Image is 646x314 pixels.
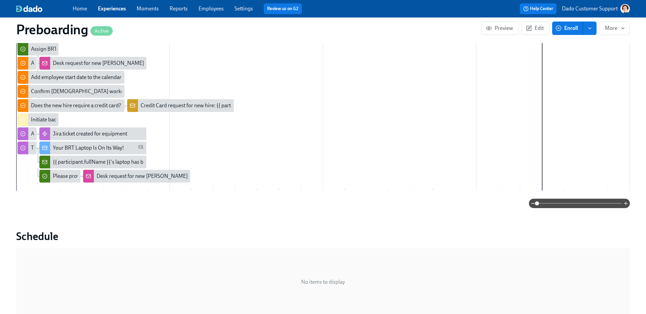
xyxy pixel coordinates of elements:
[31,88,207,95] div: Confirm [DEMOGRAPHIC_DATA] worker details, add to calendar and tracker
[562,4,630,13] button: Dado Customer Support
[523,5,553,12] span: Help Center
[39,170,80,183] div: Please provide more information about your desk request
[17,71,124,84] div: Add employee start date to the calendar
[97,172,362,180] div: Desk request for new [PERSON_NAME] {{ participant.fullName }}, starting {{ participant.startDate ...
[91,29,113,34] span: Active
[31,60,107,67] div: Add to ADP & trigger registration
[39,57,146,70] div: Desk request for new [PERSON_NAME] {{ participant.fullName }}, starting {{ participant.startDate ...
[620,4,630,13] img: AATXAJw-nxTkv1ws5kLOi-TQIsf862R-bs_0p3UQSuGH=s96-c
[73,5,87,12] a: Home
[17,57,37,70] div: Add to ADP & trigger registration
[605,25,624,32] span: More
[53,60,318,67] div: Desk request for new [PERSON_NAME] {{ participant.fullName }}, starting {{ participant.startDate ...
[267,5,298,12] a: Review us on G2
[16,5,73,12] a: dado
[53,158,171,166] div: {{ participant.fullName }}'s laptop has been shipped
[39,156,146,168] div: {{ participant.fullName }}'s laptop has been shipped
[31,45,142,53] div: Assign BRT Buddy & (if needed) First Day Helper
[17,43,59,55] div: Assign BRT Buddy & (if needed) First Day Helper
[17,99,124,112] div: Does the new hire require a credit card?
[264,3,302,14] button: Review us on G2
[562,5,618,12] p: Dado Customer Support
[138,144,144,152] span: Personal Email
[17,142,37,154] div: Tracking number provided
[141,102,375,109] div: Credit Card request for new hire: {{ participant.fullName }}, starting {{ participant.startDate |...
[583,22,597,35] button: enroll
[235,5,253,12] a: Settings
[16,5,42,12] img: dado
[53,144,124,152] div: Your BRT Laptop Is On Its Way!
[487,25,513,32] span: Preview
[53,130,127,138] div: Jira ticket created for equipment
[527,25,544,32] span: Edit
[199,5,224,12] a: Employees
[522,22,549,35] button: Edit
[98,5,126,12] a: Experiences
[599,22,630,35] button: More
[127,99,234,112] div: Credit Card request for new hire: {{ participant.fullName }}, starting {{ participant.startDate |...
[557,25,578,32] span: Enroll
[31,130,74,138] div: All IT info provided
[552,22,583,35] button: Enroll
[31,102,121,109] div: Does the new hire require a credit card?
[16,22,113,38] h1: Preboarding
[137,5,159,12] a: Moments
[17,85,124,98] div: Confirm [DEMOGRAPHIC_DATA] worker details, add to calendar and tracker
[481,22,519,35] button: Preview
[31,116,119,123] div: Initiate background check for new hire
[39,127,146,140] div: Jira ticket created for equipment
[39,142,146,154] div: Your BRT Laptop Is On Its Way!
[83,170,190,183] div: Desk request for new [PERSON_NAME] {{ participant.fullName }}, starting {{ participant.startDate ...
[31,74,121,81] div: Add employee start date to the calendar
[17,113,59,126] div: Initiate background check for new hire
[31,144,92,152] div: Tracking number provided
[16,230,630,243] h2: Schedule
[170,5,188,12] a: Reports
[53,172,185,180] div: Please provide more information about your desk request
[520,3,557,14] button: Help Center
[17,127,37,140] div: All IT info provided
